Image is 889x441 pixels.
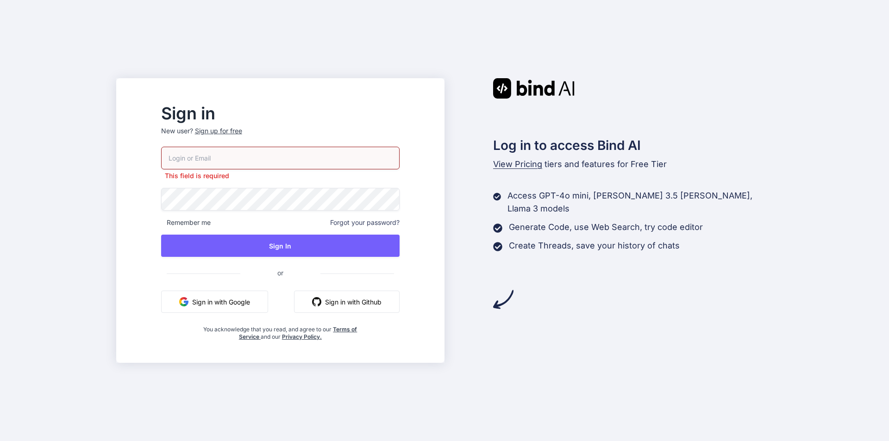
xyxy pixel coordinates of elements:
span: Remember me [161,218,211,227]
h2: Sign in [161,106,400,121]
span: or [240,261,320,284]
button: Sign In [161,235,400,257]
p: New user? [161,126,400,147]
img: google [179,297,188,306]
p: tiers and features for Free Tier [493,158,773,171]
button: Sign in with Google [161,291,268,313]
p: Generate Code, use Web Search, try code editor [509,221,703,234]
div: Sign up for free [195,126,242,136]
p: Create Threads, save your history of chats [509,239,680,252]
span: Forgot your password? [330,218,400,227]
div: You acknowledge that you read, and agree to our and our [201,320,360,341]
h2: Log in to access Bind AI [493,136,773,155]
p: This field is required [161,171,400,180]
img: github [312,297,321,306]
input: Login or Email [161,147,400,169]
p: Access GPT-4o mini, [PERSON_NAME] 3.5 [PERSON_NAME], Llama 3 models [507,189,773,215]
a: Privacy Policy. [282,333,322,340]
a: Terms of Service [239,326,357,340]
img: Bind AI logo [493,78,575,99]
span: View Pricing [493,159,542,169]
button: Sign in with Github [294,291,400,313]
img: arrow [493,289,513,310]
